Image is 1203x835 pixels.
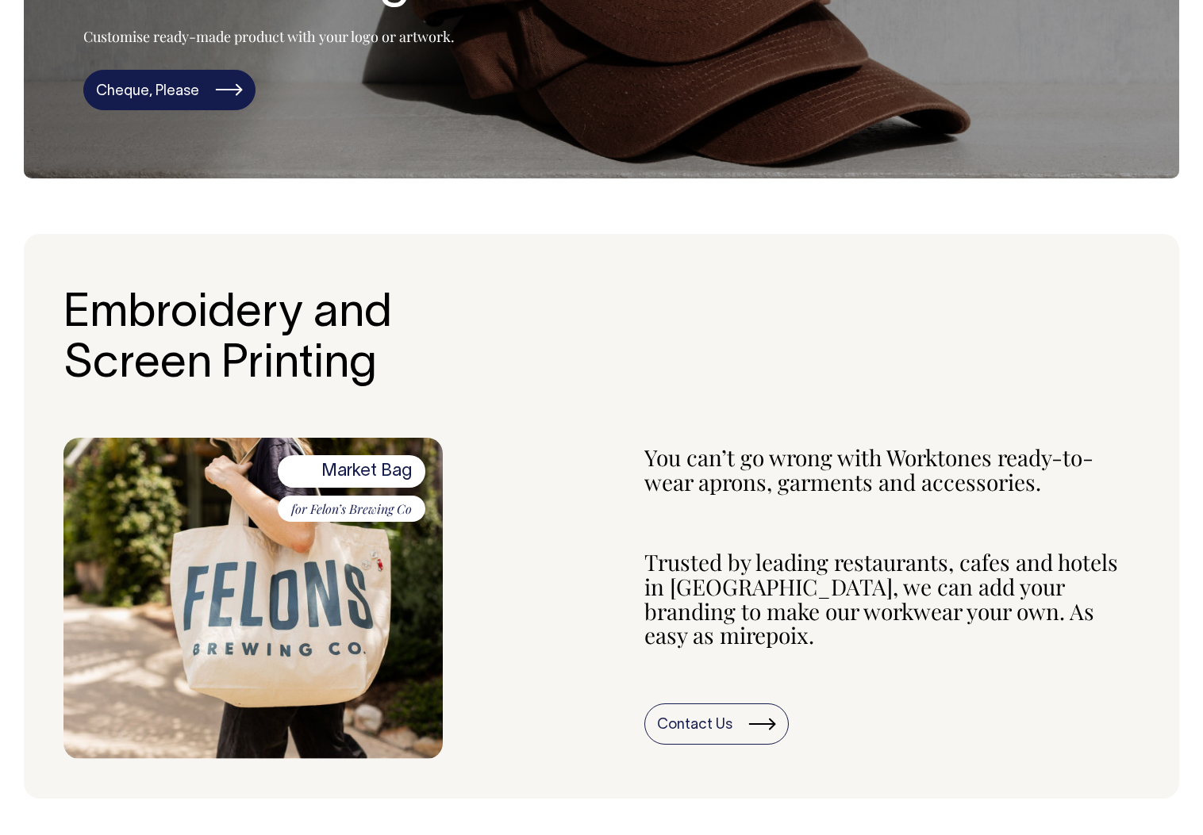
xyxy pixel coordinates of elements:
p: Trusted by leading restaurants, cafes and hotels in [GEOGRAPHIC_DATA], we can add your branding t... [644,550,1140,648]
span: for Felon’s Brewing Co [278,496,425,523]
a: Cheque, Please [83,70,256,111]
p: Customise ready-made product with your logo or artwork. [83,27,455,46]
p: You can’t go wrong with Worktones ready-to-wear aprons, garments and accessories. [644,446,1140,495]
span: Market Bag [278,455,425,487]
a: Contact Us [644,703,789,745]
h2: Embroidery and Screen Printing [63,289,520,391]
img: Bespoke [63,438,443,759]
